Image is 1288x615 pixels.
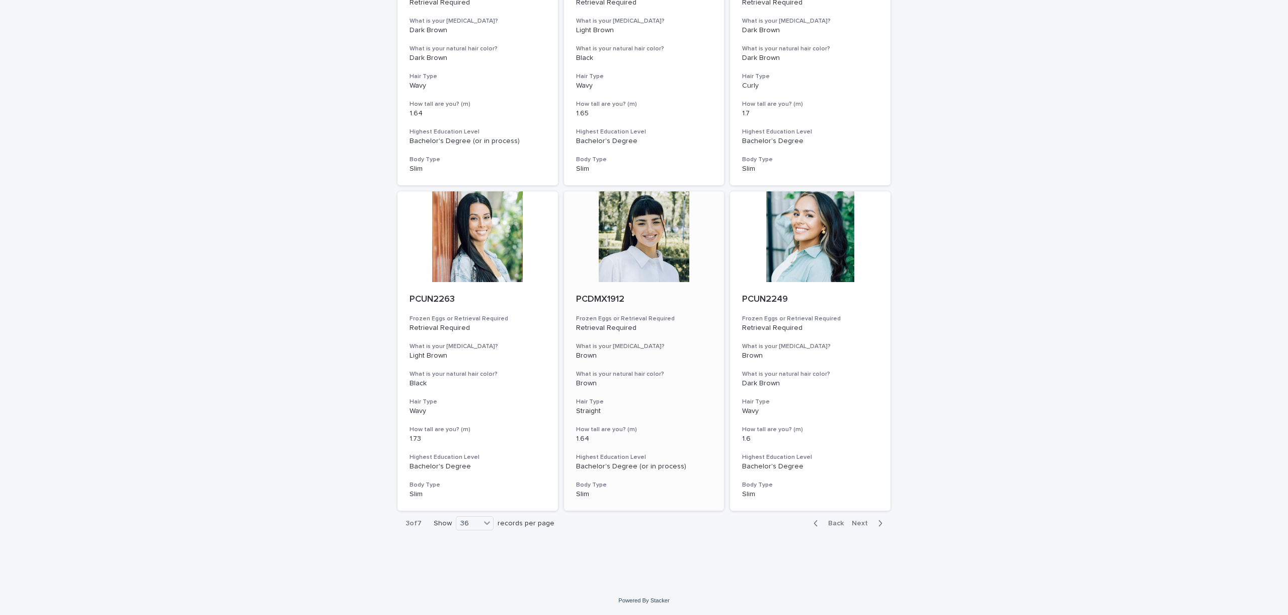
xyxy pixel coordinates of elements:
a: PCDMX1912Frozen Eggs or Retrieval RequiredRetrieval RequiredWhat is your [MEDICAL_DATA]?BrownWhat... [564,191,725,511]
a: PCUN2263Frozen Eggs or Retrieval RequiredRetrieval RequiredWhat is your [MEDICAL_DATA]?Light Brow... [397,191,558,511]
h3: Body Type [742,481,878,489]
h3: Body Type [410,156,546,164]
h3: What is your [MEDICAL_DATA]? [576,343,712,351]
p: Light Brown [410,352,546,360]
p: Dark Brown [742,54,878,62]
h3: Highest Education Level [410,128,546,136]
p: Dark Brown [410,54,546,62]
a: Powered By Stacker [618,597,669,603]
h3: What is your natural hair color? [576,45,712,53]
h3: What is your [MEDICAL_DATA]? [576,17,712,25]
h3: Body Type [576,481,712,489]
p: Bachelor's Degree [576,137,712,146]
h3: Hair Type [742,398,878,406]
p: Slim [742,165,878,173]
p: 1.7 [742,109,878,118]
p: Brown [742,352,878,360]
span: Next [852,520,874,527]
h3: How tall are you? (m) [410,426,546,434]
h3: Highest Education Level [576,453,712,461]
p: Black [576,54,712,62]
h3: What is your natural hair color? [576,370,712,378]
h3: Frozen Eggs or Retrieval Required [742,315,878,323]
p: Wavy [576,82,712,90]
p: Wavy [742,407,878,416]
h3: What is your natural hair color? [410,370,546,378]
h3: What is your natural hair color? [742,370,878,378]
p: Slim [410,490,546,499]
button: Next [848,519,891,528]
p: Retrieval Required [410,324,546,332]
h3: What is your [MEDICAL_DATA]? [410,343,546,351]
h3: Hair Type [410,73,546,81]
p: 1.64 [410,109,546,118]
p: PCUN2249 [742,294,878,305]
h3: What is your [MEDICAL_DATA]? [742,17,878,25]
h3: Body Type [410,481,546,489]
h3: Body Type [742,156,878,164]
p: Retrieval Required [742,324,878,332]
p: Wavy [410,407,546,416]
h3: What is your [MEDICAL_DATA]? [742,343,878,351]
p: PCDMX1912 [576,294,712,305]
p: Bachelor's Degree [742,462,878,471]
p: Light Brown [576,26,712,35]
p: Dark Brown [742,379,878,388]
p: 3 of 7 [397,511,430,536]
p: Bachelor's Degree [410,462,546,471]
button: Back [806,519,848,528]
p: Brown [576,379,712,388]
h3: How tall are you? (m) [742,426,878,434]
p: Black [410,379,546,388]
p: Bachelor's Degree [742,137,878,146]
p: Bachelor's Degree (or in process) [576,462,712,471]
p: Slim [576,490,712,499]
h3: Hair Type [576,73,712,81]
h3: How tall are you? (m) [742,100,878,108]
h3: Hair Type [576,398,712,406]
p: 1.73 [410,435,546,443]
p: records per page [498,519,554,528]
p: Show [434,519,452,528]
h3: Highest Education Level [576,128,712,136]
h3: Hair Type [742,73,878,81]
h3: What is your natural hair color? [742,45,878,53]
h3: How tall are you? (m) [410,100,546,108]
p: Bachelor's Degree (or in process) [410,137,546,146]
h3: Frozen Eggs or Retrieval Required [576,315,712,323]
p: 1.65 [576,109,712,118]
h3: Highest Education Level [742,453,878,461]
p: 1.6 [742,435,878,443]
p: Dark Brown [742,26,878,35]
p: Wavy [410,82,546,90]
a: PCUN2249Frozen Eggs or Retrieval RequiredRetrieval RequiredWhat is your [MEDICAL_DATA]?BrownWhat ... [730,191,891,511]
p: PCUN2263 [410,294,546,305]
h3: Frozen Eggs or Retrieval Required [410,315,546,323]
span: Back [822,520,844,527]
h3: Highest Education Level [742,128,878,136]
div: 36 [456,518,480,529]
h3: Highest Education Level [410,453,546,461]
p: Slim [410,165,546,173]
h3: How tall are you? (m) [576,426,712,434]
p: Brown [576,352,712,360]
h3: How tall are you? (m) [576,100,712,108]
p: Dark Brown [410,26,546,35]
p: Straight [576,407,712,416]
p: Slim [742,490,878,499]
h3: What is your natural hair color? [410,45,546,53]
p: Retrieval Required [576,324,712,332]
p: Slim [576,165,712,173]
p: Curly [742,82,878,90]
h3: Body Type [576,156,712,164]
p: 1.64 [576,435,712,443]
h3: What is your [MEDICAL_DATA]? [410,17,546,25]
h3: Hair Type [410,398,546,406]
